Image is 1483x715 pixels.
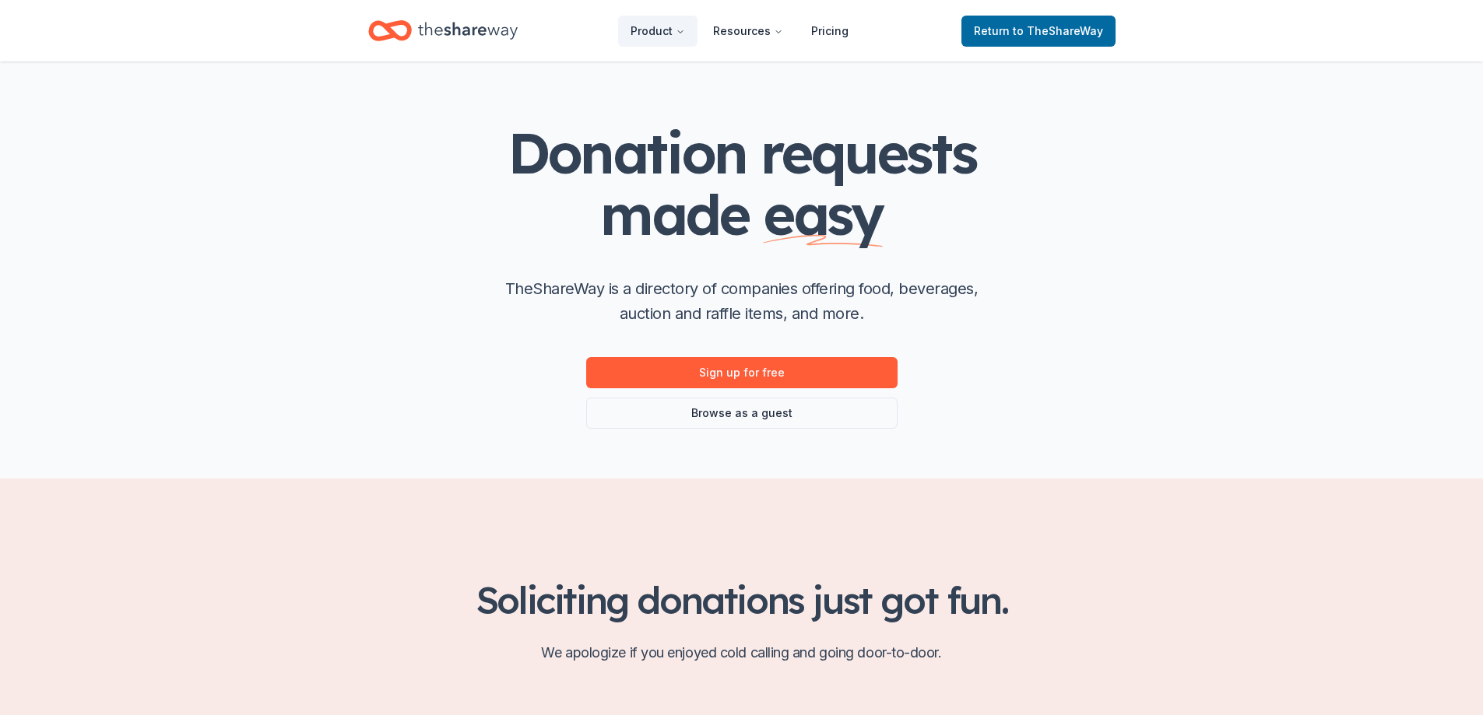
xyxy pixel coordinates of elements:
button: Resources [701,16,796,47]
a: Sign up for free [586,357,898,388]
a: Browse as a guest [586,398,898,429]
a: Pricing [799,16,861,47]
nav: Main [618,12,861,49]
p: We apologize if you enjoyed cold calling and going door-to-door. [368,640,1116,665]
span: easy [763,179,883,249]
h1: Donation requests made [430,122,1053,245]
h2: Soliciting donations just got fun. [368,578,1116,622]
span: Return [974,22,1103,40]
a: Home [368,12,518,49]
p: TheShareWay is a directory of companies offering food, beverages, auction and raffle items, and m... [493,276,991,326]
button: Product [618,16,698,47]
a: Returnto TheShareWay [961,16,1116,47]
span: to TheShareWay [1013,24,1103,37]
